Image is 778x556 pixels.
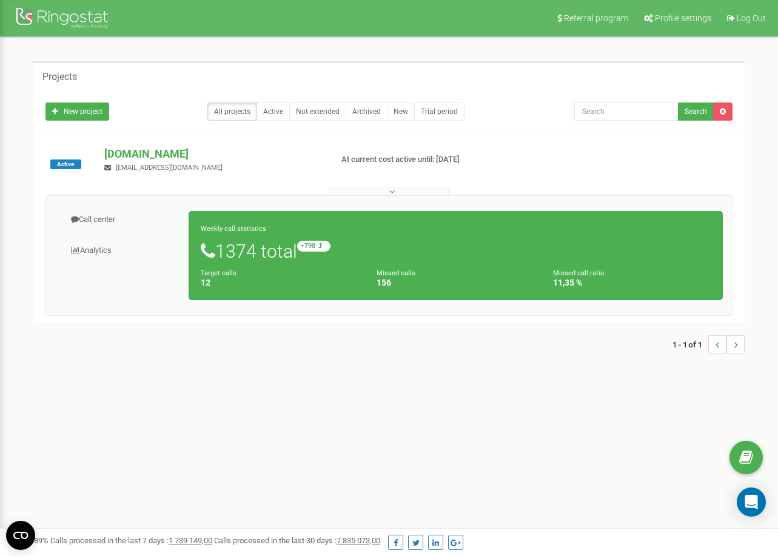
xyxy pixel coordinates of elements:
small: Weekly call statistics [201,225,266,233]
p: At current cost active until: [DATE] [341,154,500,166]
a: Analytics [55,236,189,266]
p: [DOMAIN_NAME] [104,146,321,162]
h1: 1374 total [201,241,711,261]
h4: 12 [201,278,358,287]
u: 7 835 073,00 [337,536,380,545]
a: New project [45,102,109,121]
small: +798 [297,241,330,252]
span: [EMAIL_ADDRESS][DOMAIN_NAME] [116,164,223,172]
span: Referral program [564,13,628,23]
a: Call center [55,205,189,235]
span: 1 - 1 of 1 [672,335,708,353]
a: New [387,102,415,121]
button: Search [678,102,714,121]
a: Not extended [289,102,346,121]
span: Calls processed in the last 30 days : [214,536,380,545]
a: Trial period [414,102,464,121]
a: All projects [207,102,257,121]
small: Target calls [201,269,236,277]
nav: ... [672,323,745,366]
h4: 11,35 % [553,278,711,287]
input: Search [574,102,679,121]
h4: 156 [377,278,534,287]
span: Profile settings [655,13,711,23]
u: 1 739 149,00 [169,536,212,545]
small: Missed calls [377,269,415,277]
a: Active [257,102,290,121]
div: Open Intercom Messenger [737,487,766,517]
span: Calls processed in the last 7 days : [50,536,212,545]
small: Missed call ratio [553,269,604,277]
a: Archived [346,102,387,121]
span: Active [50,159,81,169]
h5: Projects [42,72,77,82]
span: Log Out [737,13,766,23]
button: Open CMP widget [6,521,35,550]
